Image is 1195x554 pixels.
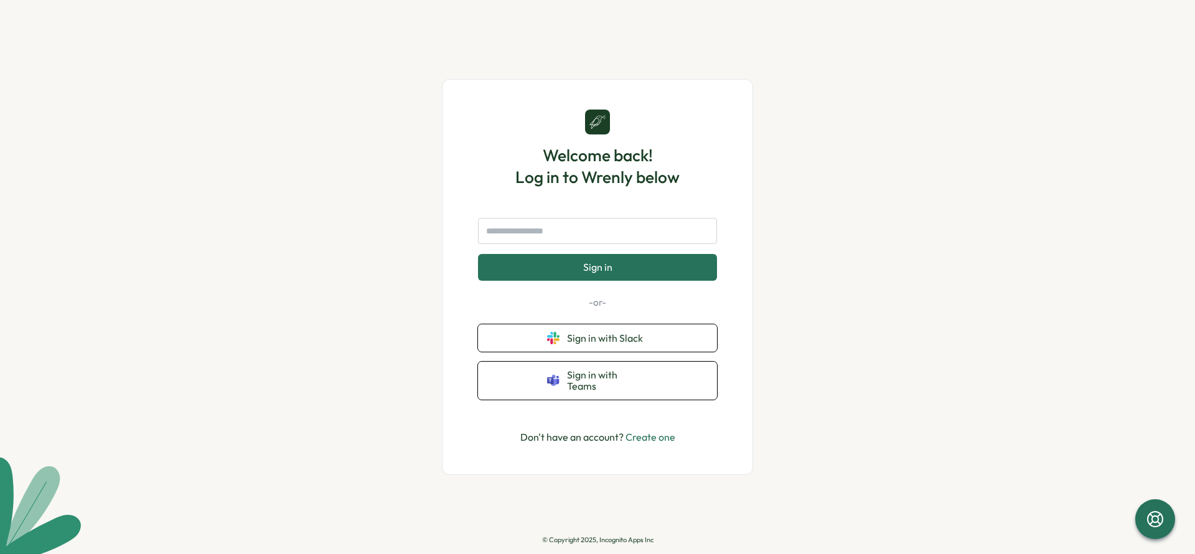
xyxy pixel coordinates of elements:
[520,430,675,445] p: Don't have an account?
[626,431,675,443] a: Create one
[478,296,717,309] p: -or-
[478,324,717,352] button: Sign in with Slack
[478,254,717,280] button: Sign in
[478,362,717,400] button: Sign in with Teams
[567,369,648,392] span: Sign in with Teams
[542,536,654,544] p: © Copyright 2025, Incognito Apps Inc
[583,261,612,273] span: Sign in
[567,332,648,344] span: Sign in with Slack
[515,144,680,188] h1: Welcome back! Log in to Wrenly below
